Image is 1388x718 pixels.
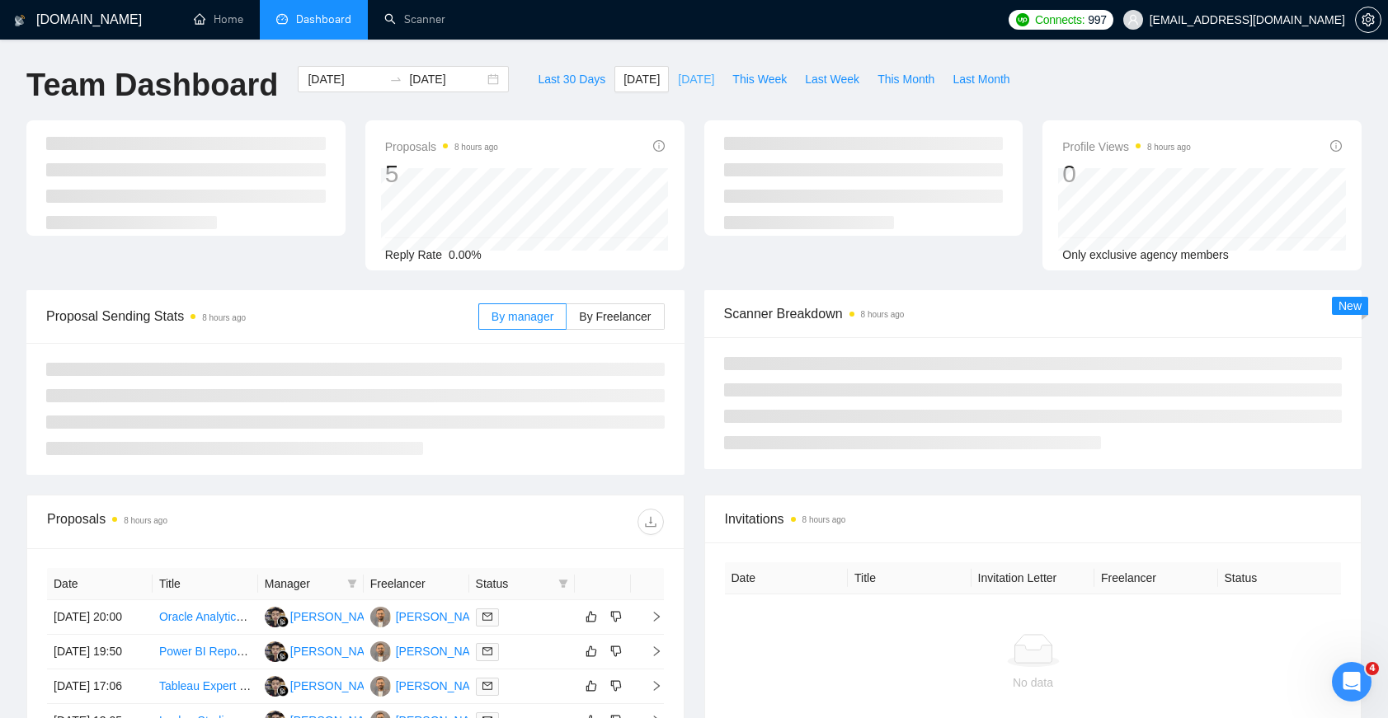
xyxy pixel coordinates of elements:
button: like [581,676,601,696]
th: Freelancer [1094,562,1218,594]
span: [DATE] [678,70,714,88]
a: SK[PERSON_NAME] [370,678,491,692]
a: setting [1355,13,1381,26]
span: dislike [610,610,622,623]
span: dislike [610,645,622,658]
div: 0 [1062,158,1191,190]
a: searchScanner [384,12,445,26]
div: No data [738,673,1329,692]
div: Proposals [47,509,355,535]
span: download [638,515,663,528]
a: homeHome [194,12,243,26]
img: SK [370,641,391,662]
img: SK [370,676,391,697]
a: SK[PERSON_NAME] [370,644,491,657]
span: Connects: [1035,11,1085,29]
button: like [581,641,601,661]
span: info-circle [1330,140,1342,152]
th: Date [725,562,849,594]
time: 8 hours ago [802,515,846,524]
a: Power BI Report Creation from Business Central [159,645,407,658]
a: IA[PERSON_NAME] [265,678,385,692]
span: By Freelancer [579,310,651,323]
span: dashboard [276,13,288,25]
span: to [389,73,402,86]
time: 8 hours ago [124,516,167,525]
th: Status [1218,562,1342,594]
iframe: Intercom live chat [1332,662,1372,702]
span: Last 30 Days [538,70,605,88]
input: End date [409,70,484,88]
span: Scanner Breakdown [724,303,1343,324]
div: [PERSON_NAME] [396,642,491,660]
th: Manager [258,568,364,600]
span: like [586,679,597,692]
td: [DATE] 17:06 [47,669,153,704]
span: Last Month [953,70,1009,88]
a: Oracle Analytics Expert [159,610,279,623]
span: info-circle [653,140,665,152]
time: 8 hours ago [202,313,246,322]
span: [DATE] [623,70,660,88]
span: mail [482,646,492,656]
img: IA [265,676,285,697]
button: This Month [868,66,943,92]
div: [PERSON_NAME] [290,642,385,660]
img: IA [265,607,285,627]
a: IA[PERSON_NAME] [265,609,385,622]
span: New [1339,299,1362,312]
span: Proposals [385,137,498,157]
button: [DATE] [614,66,669,92]
td: Oracle Analytics Expert [153,600,258,635]
button: setting [1355,7,1381,33]
button: Last Month [943,66,1019,92]
span: 4 [1366,662,1379,675]
button: dislike [606,607,626,626]
button: Last 30 Days [529,66,614,92]
span: mail [482,612,492,622]
span: 0.00% [449,248,482,261]
button: Last Week [796,66,868,92]
span: This Week [732,70,787,88]
h1: Team Dashboard [26,66,278,105]
span: right [638,611,662,622]
button: [DATE] [669,66,723,92]
span: swap-right [389,73,402,86]
img: gigradar-bm.png [277,650,289,662]
span: user [1127,14,1139,26]
img: logo [14,7,26,34]
span: By manager [492,310,553,323]
time: 8 hours ago [861,310,905,319]
th: Freelancer [364,568,469,600]
span: right [638,680,662,692]
span: filter [558,579,568,589]
span: Reply Rate [385,248,442,261]
span: filter [555,571,572,596]
th: Title [848,562,972,594]
img: SK [370,607,391,627]
button: like [581,607,601,626]
span: like [586,610,597,623]
span: right [638,645,662,657]
button: dislike [606,641,626,661]
span: Only exclusive agency members [1062,248,1229,261]
button: download [638,509,664,535]
time: 8 hours ago [1147,143,1191,152]
span: Last Week [805,70,859,88]
input: Start date [308,70,383,88]
th: Title [153,568,258,600]
td: Power BI Report Creation from Business Central [153,635,258,669]
span: Proposal Sending Stats [46,306,478,326]
button: dislike [606,676,626,696]
span: Invitations [725,509,1342,529]
div: [PERSON_NAME] [290,677,385,695]
span: Dashboard [296,12,351,26]
span: Manager [265,575,341,593]
div: [PERSON_NAME] [290,608,385,626]
img: upwork-logo.png [1016,13,1029,26]
span: dislike [610,679,622,692]
span: Status [476,575,552,593]
span: 997 [1088,11,1106,29]
td: [DATE] 20:00 [47,600,153,635]
div: 5 [385,158,498,190]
